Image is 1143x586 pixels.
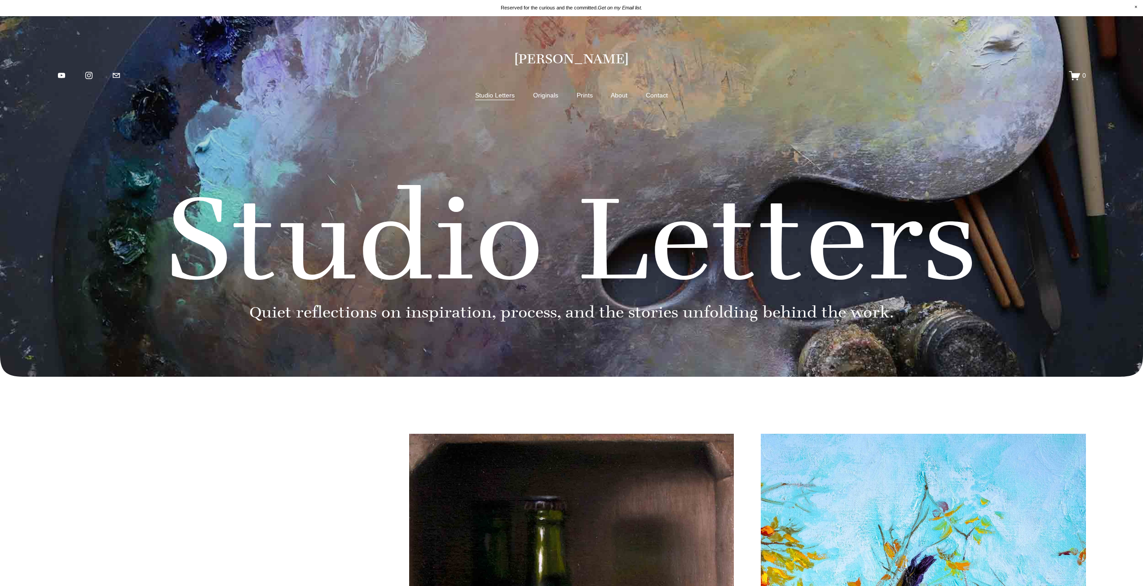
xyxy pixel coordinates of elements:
a: About [611,89,627,101]
a: Prints [577,89,593,101]
h3: Quiet reflections on inspiration, process, and the stories unfolding behind the work. [168,304,976,322]
a: 0 items in cart [1069,70,1086,81]
a: YouTube [57,71,66,80]
a: [PERSON_NAME] [514,50,629,67]
h2: Studio Letters [168,181,976,291]
span: 0 [1082,71,1086,79]
a: Originals [533,89,558,101]
a: Studio Letters [475,89,515,101]
a: instagram-unauth [84,71,93,80]
a: Contact [646,89,668,101]
a: jennifermariekeller@gmail.com [112,71,121,80]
